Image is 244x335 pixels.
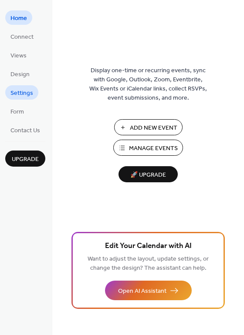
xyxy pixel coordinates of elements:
span: Open AI Assistant [118,287,166,296]
span: Connect [10,33,34,42]
span: Design [10,70,30,79]
span: Contact Us [10,126,40,135]
span: Want to adjust the layout, update settings, or change the design? The assistant can help. [88,253,209,274]
span: Home [10,14,27,23]
span: Edit Your Calendar with AI [105,240,192,252]
button: Add New Event [114,119,183,135]
a: Form [5,104,29,118]
span: Add New Event [130,124,177,133]
a: Views [5,48,32,62]
span: Manage Events [129,144,178,153]
a: Contact Us [5,123,45,137]
span: Upgrade [12,155,39,164]
span: Display one-time or recurring events, sync with Google, Outlook, Zoom, Eventbrite, Wix Events or ... [89,66,207,103]
a: Connect [5,29,39,44]
button: Upgrade [5,151,45,167]
a: Home [5,10,32,25]
span: 🚀 Upgrade [124,169,173,181]
button: 🚀 Upgrade [119,166,178,182]
a: Design [5,67,35,81]
a: Settings [5,85,38,100]
span: Views [10,51,27,60]
button: Manage Events [113,140,183,156]
span: Settings [10,89,33,98]
span: Form [10,107,24,117]
button: Open AI Assistant [105,281,192,300]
